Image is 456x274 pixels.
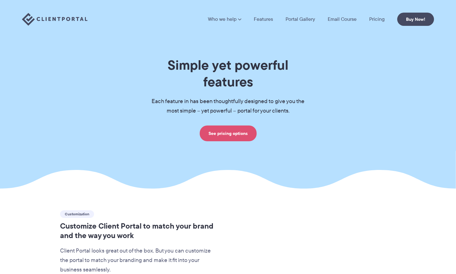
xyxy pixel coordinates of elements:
p: Each feature in has been thoughtfully designed to give you the most simple – yet powerful – porta... [142,97,314,116]
a: See pricing options [200,125,257,141]
a: Pricing [369,17,385,22]
a: Features [254,17,273,22]
h2: Customize Client Portal to match your brand and the way you work [60,221,219,240]
a: Who we help [208,17,241,22]
h1: Simple yet powerful features [142,57,314,90]
a: Buy Now! [397,13,434,26]
a: Portal Gallery [286,17,315,22]
span: Customization [60,210,94,218]
a: Email Course [328,17,357,22]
